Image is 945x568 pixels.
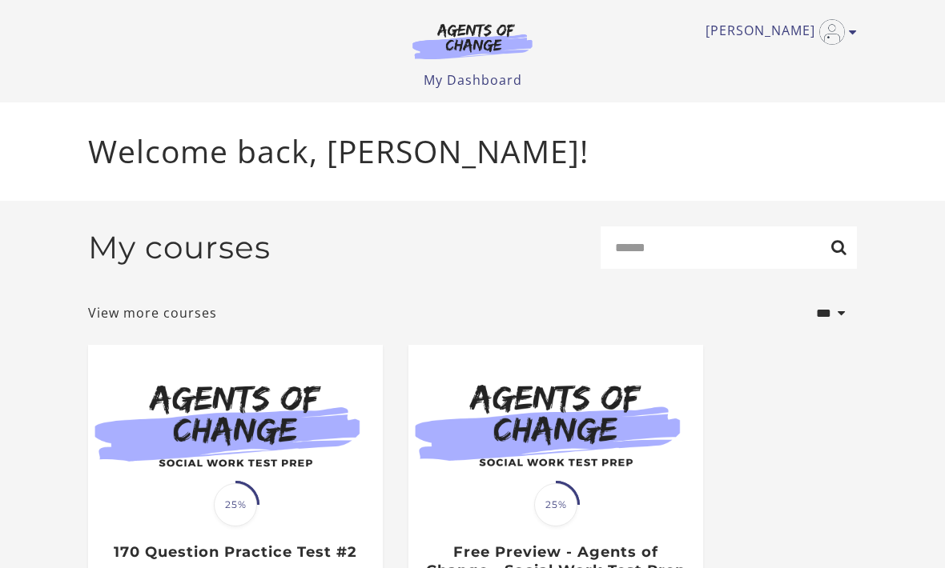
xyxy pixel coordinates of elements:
a: View more courses [88,303,217,322]
img: Agents of Change Logo [396,22,549,59]
a: My Dashboard [424,71,522,89]
span: 25% [534,483,577,526]
span: 25% [214,483,257,526]
a: Toggle menu [706,19,849,45]
h2: My courses [88,229,271,266]
h3: 170 Question Practice Test #2 [105,543,365,562]
p: Welcome back, [PERSON_NAME]! [88,128,857,175]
